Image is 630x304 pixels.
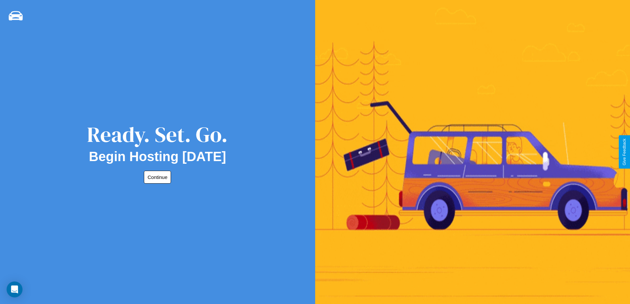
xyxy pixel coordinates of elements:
[89,149,226,164] h2: Begin Hosting [DATE]
[87,120,228,149] div: Ready. Set. Go.
[622,139,627,165] div: Give Feedback
[144,171,171,184] button: Continue
[7,282,22,297] div: Open Intercom Messenger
